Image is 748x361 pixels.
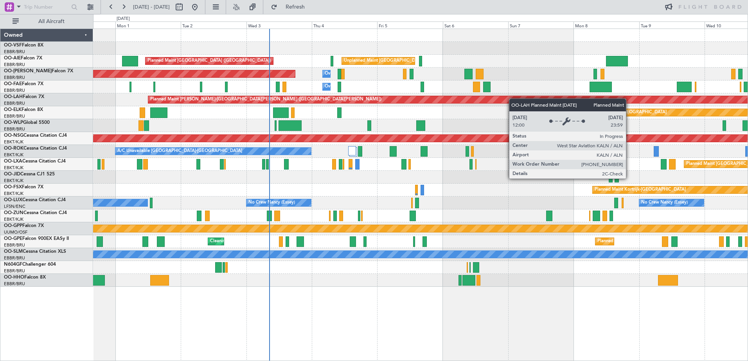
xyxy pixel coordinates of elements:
button: Refresh [267,1,314,13]
span: OO-AIE [4,56,21,61]
div: Planned Maint Kortrijk-[GEOGRAPHIC_DATA] [575,107,667,118]
div: Tue 9 [639,21,705,29]
div: Planned Maint Kortrijk-[GEOGRAPHIC_DATA] [595,184,686,196]
a: EBBR/BRU [4,100,25,106]
a: EBBR/BRU [4,242,25,248]
a: OO-GPPFalcon 7X [4,223,44,228]
span: OO-SLM [4,249,23,254]
span: OO-GPP [4,223,22,228]
div: Owner Melsbroek Air Base [325,81,378,93]
div: Thu 4 [312,21,377,29]
a: OO-ZUNCessna Citation CJ4 [4,211,67,215]
a: EBBR/BRU [4,62,25,68]
span: OO-NSG [4,133,23,138]
a: OO-JIDCessna CJ1 525 [4,172,55,177]
a: OO-ROKCessna Citation CJ4 [4,146,67,151]
div: Mon 1 [115,21,181,29]
div: Planned Maint [PERSON_NAME]-[GEOGRAPHIC_DATA][PERSON_NAME] ([GEOGRAPHIC_DATA][PERSON_NAME]) [150,94,381,105]
a: EBKT/KJK [4,216,23,222]
a: OO-WLPGlobal 5500 [4,120,50,125]
a: OO-LAHFalcon 7X [4,95,44,99]
div: No Crew Nancy (Essey) [641,197,688,209]
span: OO-ZUN [4,211,23,215]
span: OO-GPE [4,236,22,241]
a: OO-SLMCessna Citation XLS [4,249,66,254]
div: Mon 8 [574,21,639,29]
div: Owner Melsbroek Air Base [325,68,378,80]
a: EBBR/BRU [4,75,25,80]
a: OO-FSXFalcon 7X [4,185,43,189]
span: OO-FAE [4,82,22,86]
div: No Crew Nancy (Essey) [248,197,295,209]
a: OO-NSGCessna Citation CJ4 [4,133,67,138]
a: OO-AIEFalcon 7X [4,56,42,61]
a: EBBR/BRU [4,88,25,93]
div: Planned Maint [GEOGRAPHIC_DATA] ([GEOGRAPHIC_DATA]) [147,55,271,67]
a: N604GFChallenger 604 [4,262,56,267]
a: EBKT/KJK [4,191,23,197]
div: Wed 3 [246,21,312,29]
a: OO-LXACessna Citation CJ4 [4,159,66,164]
input: Trip Number [24,1,69,13]
div: Tue 2 [181,21,246,29]
a: EBBR/BRU [4,281,25,287]
a: EBBR/BRU [4,255,25,261]
span: Refresh [279,4,312,10]
div: Sat 6 [443,21,508,29]
span: OO-[PERSON_NAME] [4,69,52,73]
span: OO-LXA [4,159,22,164]
span: OO-LUX [4,198,22,202]
a: EBBR/BRU [4,113,25,119]
a: OO-FAEFalcon 7X [4,82,43,86]
div: Sun 7 [508,21,574,29]
a: LFSN/ENC [4,204,25,209]
a: UUMO/OSF [4,229,27,235]
span: OO-LAH [4,95,23,99]
div: [DATE] [117,16,130,22]
div: Planned Maint [GEOGRAPHIC_DATA] ([GEOGRAPHIC_DATA] National) [597,236,739,247]
span: OO-FSX [4,185,22,189]
a: OO-HHOFalcon 8X [4,275,46,280]
a: EBBR/BRU [4,49,25,55]
span: N604GF [4,262,22,267]
span: OO-HHO [4,275,24,280]
a: EBBR/BRU [4,126,25,132]
a: OO-ELKFalcon 8X [4,107,43,112]
a: OO-[PERSON_NAME]Falcon 7X [4,69,73,73]
a: OO-LUXCessna Citation CJ4 [4,198,66,202]
span: [DATE] - [DATE] [133,4,170,11]
div: Fri 5 [377,21,442,29]
a: OO-GPEFalcon 900EX EASy II [4,236,69,241]
a: EBKT/KJK [4,165,23,171]
div: Cleaning [GEOGRAPHIC_DATA] ([GEOGRAPHIC_DATA] National) [210,236,341,247]
span: OO-VSF [4,43,22,48]
span: OO-ROK [4,146,23,151]
span: All Aircraft [20,19,83,24]
span: OO-ELK [4,107,22,112]
a: OO-VSFFalcon 8X [4,43,43,48]
div: A/C Unavailable [GEOGRAPHIC_DATA]-[GEOGRAPHIC_DATA] [117,145,242,157]
span: OO-WLP [4,120,23,125]
a: EBKT/KJK [4,178,23,184]
div: Unplanned Maint [GEOGRAPHIC_DATA] ([GEOGRAPHIC_DATA] National) [344,55,491,67]
a: EBKT/KJK [4,152,23,158]
button: All Aircraft [9,15,85,28]
a: EBKT/KJK [4,139,23,145]
span: OO-JID [4,172,20,177]
a: EBBR/BRU [4,268,25,274]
